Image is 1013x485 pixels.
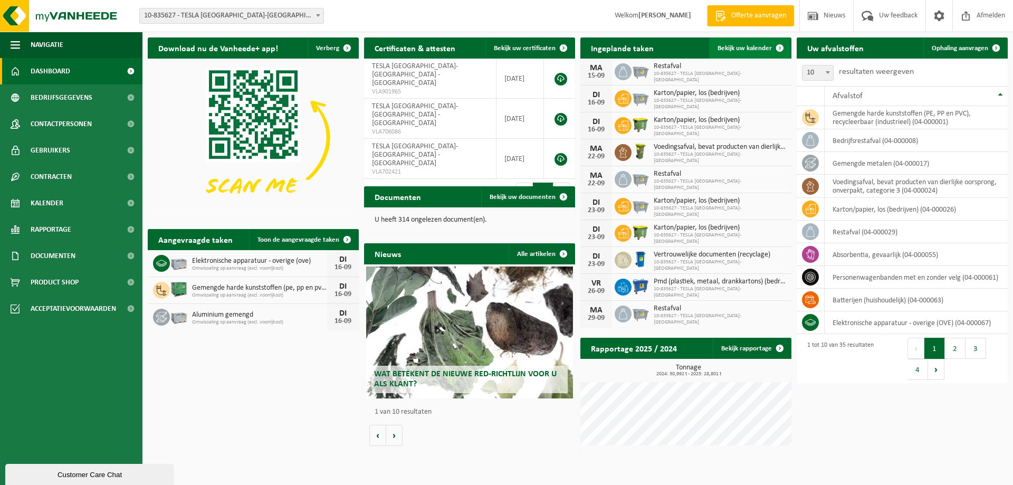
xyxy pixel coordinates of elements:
span: Documenten [31,243,75,269]
div: 23-09 [586,234,607,241]
span: Restafval [654,62,786,71]
span: Omwisseling op aanvraag (excl. voorrijkost) [192,292,327,299]
span: TESLA [GEOGRAPHIC_DATA]-[GEOGRAPHIC_DATA] - [GEOGRAPHIC_DATA] [372,62,458,87]
span: Verberg [316,45,339,52]
td: [DATE] [496,59,544,99]
td: gemengde metalen (04-000017) [825,152,1008,175]
span: VLA702421 [372,168,488,176]
div: MA [586,145,607,153]
h2: Download nu de Vanheede+ app! [148,37,289,58]
span: 10-835627 - TESLA [GEOGRAPHIC_DATA]-[GEOGRAPHIC_DATA] [654,232,786,245]
img: WB-2500-GAL-GY-01 [632,89,649,107]
span: Contracten [31,164,72,190]
div: 16-09 [586,126,607,134]
td: bedrijfsrestafval (04-000008) [825,129,1008,152]
div: DI [586,225,607,234]
iframe: chat widget [5,462,176,485]
img: PB-LB-0680-HPE-GY-01 [170,253,188,271]
div: MA [586,64,607,72]
div: MA [586,306,607,315]
button: Volgende [386,425,403,446]
p: U heeft 314 ongelezen document(en). [375,216,565,224]
span: Offerte aanvragen [729,11,789,21]
a: Ophaling aanvragen [923,37,1007,59]
span: Voedingsafval, bevat producten van dierlijke oorsprong, onverpakt, categorie 3 [654,143,786,151]
span: 10-835627 - TESLA BELGIUM-ANTWERPEN - AARTSELAAR [140,8,323,23]
td: [DATE] [496,99,544,139]
button: 2 [945,338,966,359]
td: [DATE] [496,139,544,179]
div: DI [332,309,353,318]
a: Offerte aanvragen [707,5,794,26]
h3: Tonnage [586,364,791,377]
h2: Certificaten & attesten [364,37,466,58]
div: DI [332,282,353,291]
td: gemengde harde kunststoffen (PE, PP en PVC), recycleerbaar (industrieel) (04-000001) [825,106,1008,129]
span: Toon de aangevraagde taken [257,236,339,243]
h2: Uw afvalstoffen [797,37,874,58]
td: voedingsafval, bevat producten van dierlijke oorsprong, onverpakt, categorie 3 (04-000024) [825,175,1008,198]
p: 1 van 10 resultaten [375,408,570,416]
div: 22-09 [586,153,607,160]
div: 16-09 [332,318,353,325]
span: Gemengde harde kunststoffen (pe, pp en pvc), recycleerbaar (industrieel) [192,284,327,292]
span: 10-835627 - TESLA [GEOGRAPHIC_DATA]-[GEOGRAPHIC_DATA] [654,71,786,83]
span: Omwisseling op aanvraag (excl. voorrijkost) [192,265,327,272]
span: Product Shop [31,269,79,296]
span: Navigatie [31,32,63,58]
span: Vertrouwelijke documenten (recyclage) [654,251,786,259]
span: 10-835627 - TESLA [GEOGRAPHIC_DATA]-[GEOGRAPHIC_DATA] [654,178,786,191]
span: Contactpersonen [31,111,92,137]
div: DI [586,91,607,99]
div: 16-09 [586,99,607,107]
button: 4 [907,359,928,380]
img: WB-1100-HPE-GN-50 [632,223,649,241]
span: 10-835627 - TESLA [GEOGRAPHIC_DATA]-[GEOGRAPHIC_DATA] [654,286,786,299]
td: restafval (04-000029) [825,221,1008,243]
img: PB-LB-0680-HPE-GY-01 [170,307,188,325]
span: TESLA [GEOGRAPHIC_DATA]-[GEOGRAPHIC_DATA] - [GEOGRAPHIC_DATA] [372,142,458,167]
div: 29-09 [586,315,607,322]
span: 10-835627 - TESLA [GEOGRAPHIC_DATA]-[GEOGRAPHIC_DATA] [654,205,786,218]
span: Elektronische apparatuur - overige (ove) [192,257,327,265]
span: Wat betekent de nieuwe RED-richtlijn voor u als klant? [374,370,557,388]
div: 23-09 [586,261,607,268]
button: 3 [966,338,986,359]
td: karton/papier, los (bedrijven) (04-000026) [825,198,1008,221]
div: 1 tot 10 van 35 resultaten [802,337,874,381]
span: Bedrijfsgegevens [31,84,92,111]
a: Toon de aangevraagde taken [249,229,358,250]
h2: Aangevraagde taken [148,229,243,250]
img: WB-2500-GAL-GY-01 [632,304,649,322]
img: WB-0660-HPE-BE-01 [632,277,649,295]
span: 10-835627 - TESLA [GEOGRAPHIC_DATA]-[GEOGRAPHIC_DATA] [654,151,786,164]
img: WB-2500-GAL-GY-01 [632,62,649,80]
label: resultaten weergeven [839,68,914,76]
span: 10-835627 - TESLA [GEOGRAPHIC_DATA]-[GEOGRAPHIC_DATA] [654,98,786,110]
div: VR [586,279,607,288]
button: Next [928,359,944,380]
div: 26-09 [586,288,607,295]
td: absorbentia, gevaarlijk (04-000055) [825,243,1008,266]
img: WB-0240-HPE-BE-09 [632,250,649,268]
button: Verberg [308,37,358,59]
span: Dashboard [31,58,70,84]
a: Alle artikelen [509,243,574,264]
span: Restafval [654,305,786,313]
span: Karton/papier, los (bedrijven) [654,197,786,205]
span: 10 [802,65,833,80]
h2: Nieuws [364,243,412,264]
span: 10-835627 - TESLA [GEOGRAPHIC_DATA]-[GEOGRAPHIC_DATA] [654,125,786,137]
a: Bekijk rapportage [713,338,790,359]
button: Vorige [369,425,386,446]
span: 10-835627 - TESLA [GEOGRAPHIC_DATA]-[GEOGRAPHIC_DATA] [654,259,786,272]
span: Bekijk uw documenten [490,194,556,201]
a: Bekijk uw kalender [709,37,790,59]
img: WB-2500-GAL-GY-01 [632,196,649,214]
h2: Documenten [364,186,432,207]
strong: [PERSON_NAME] [638,12,691,20]
td: personenwagenbanden met en zonder velg (04-000061) [825,266,1008,289]
span: VLA706086 [372,128,488,136]
button: 1 [924,338,945,359]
